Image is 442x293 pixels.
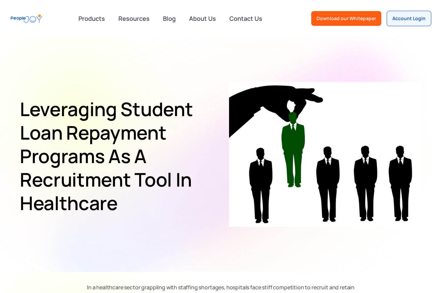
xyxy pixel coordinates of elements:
[159,11,180,26] a: Blog
[392,15,426,22] div: Account Login
[185,11,220,26] a: About Us
[20,97,209,215] h1: Leveraging Student Loan Repayment Programs as a Recruitment Tool in Healthcare
[225,11,266,26] a: Contact Us
[114,11,154,26] a: Resources
[311,11,381,26] a: Download our Whitepaper
[11,11,42,26] a: home
[229,37,422,272] img: Illustration of four business professionals in suits, three in black and white and one highlighte...
[387,11,431,26] a: Account Login
[74,12,109,25] div: Products
[317,15,376,22] div: Download our Whitepaper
